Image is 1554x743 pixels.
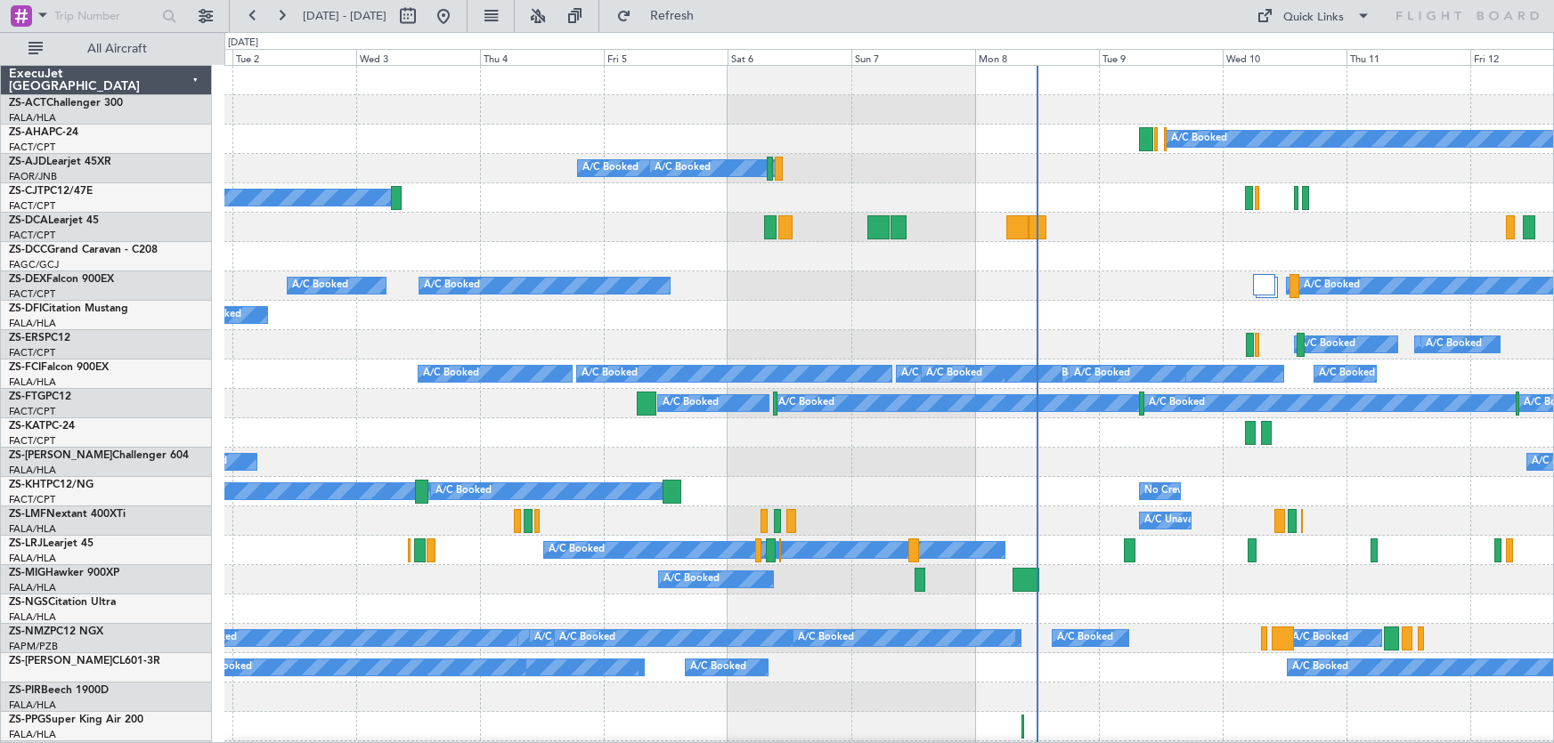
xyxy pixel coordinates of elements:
span: [DATE] - [DATE] [303,8,386,24]
a: ZS-ERSPC12 [9,333,70,343]
div: A/C Booked [690,654,746,681]
span: ZS-PPG [9,715,45,725]
span: ZS-FTG [9,392,45,402]
a: ZS-PPGSuper King Air 200 [9,715,143,725]
div: A/C Booked [1149,390,1205,416]
div: Tue 2 [232,49,356,65]
div: A/C Booked [901,360,957,387]
span: ZS-[PERSON_NAME] [9,450,112,461]
div: A/C Booked [559,625,615,651]
span: ZS-FCI [9,362,41,373]
div: A/C Unavailable [1144,507,1218,534]
a: ZS-PIRBeech 1900D [9,685,109,696]
div: A/C Booked [1304,272,1360,299]
div: [DATE] [228,36,258,51]
button: Quick Links [1248,2,1379,30]
a: FALA/HLA [9,610,56,624]
a: ZS-LRJLearjet 45 [9,538,94,549]
a: FALA/HLA [9,728,56,741]
span: ZS-CJT [9,186,44,197]
div: A/C Booked [1426,331,1482,358]
a: ZS-NGSCitation Ultra [9,597,116,608]
span: ZS-ACT [9,98,46,109]
div: A/C Booked [778,390,834,416]
a: FALA/HLA [9,464,56,477]
div: A/C Booked [663,566,720,593]
a: FACT/CPT [9,405,55,418]
span: All Aircraft [46,43,188,55]
a: FALA/HLA [9,552,56,565]
span: ZS-DCC [9,245,47,255]
div: Tue 9 [1099,49,1223,65]
div: A/C Booked [549,537,605,563]
div: A/C Booked [1292,654,1348,681]
a: ZS-AHAPC-24 [9,127,78,138]
a: ZS-[PERSON_NAME]CL601-3R [9,656,160,666]
div: Wed 10 [1223,49,1347,65]
span: ZS-[PERSON_NAME] [9,656,112,666]
div: Quick Links [1283,9,1344,27]
a: FALA/HLA [9,111,56,125]
div: Wed 3 [356,49,480,65]
span: ZS-LMF [9,509,46,520]
span: ZS-ERS [9,333,45,343]
span: ZS-DFI [9,303,42,314]
div: Thu 4 [480,49,604,65]
button: Refresh [608,2,715,30]
div: A/C Booked [534,625,590,651]
div: A/C Booked [1057,625,1113,651]
input: Trip Number [54,3,157,29]
a: ZS-CJTPC12/47E [9,186,93,197]
span: ZS-AJD [9,157,46,167]
div: A/C Booked [435,478,492,505]
a: ZS-MIGHawker 900XP [9,568,119,578]
a: ZS-FTGPC12 [9,392,71,402]
a: ZS-DEXFalcon 900EX [9,274,114,285]
a: FAPM/PZB [9,640,58,653]
div: A/C Booked [423,360,479,387]
div: A/C Booked [926,360,982,387]
span: ZS-NGS [9,597,48,608]
span: ZS-DCA [9,215,48,226]
a: ZS-DCCGrand Caravan - C208 [9,245,158,255]
div: A/C Booked [582,360,638,387]
div: Sun 7 [851,49,975,65]
a: FACT/CPT [9,141,55,154]
a: FALA/HLA [9,317,56,330]
a: ZS-NMZPC12 NGX [9,626,103,637]
a: FALA/HLA [9,699,56,712]
div: A/C Booked [582,155,639,182]
div: Mon 8 [975,49,1099,65]
span: ZS-AHA [9,127,49,138]
a: FALA/HLA [9,581,56,594]
a: FACT/CPT [9,287,55,301]
a: FACT/CPT [9,493,55,506]
span: ZS-NMZ [9,626,50,637]
div: A/C Booked [1319,360,1375,387]
div: Sat 6 [728,49,851,65]
a: ZS-DFICitation Mustang [9,303,128,314]
a: FALA/HLA [9,376,56,389]
span: ZS-MIG [9,568,45,578]
div: A/C Booked [798,625,854,651]
div: A/C Booked [196,654,252,681]
div: A/C Booked [655,155,711,182]
a: FACT/CPT [9,346,55,359]
span: ZS-KHT [9,480,46,490]
span: Refresh [635,10,710,22]
span: ZS-KAT [9,421,45,432]
div: A/C Booked [1292,625,1348,651]
span: ZS-LRJ [9,538,43,549]
a: FACT/CPT [9,199,55,213]
a: FACT/CPT [9,229,55,242]
div: A/C Booked [424,272,480,299]
div: No Crew [1144,478,1185,505]
div: A/C Booked [663,390,719,416]
a: ZS-AJDLearjet 45XR [9,157,111,167]
a: ZS-LMFNextant 400XTi [9,509,126,520]
a: ZS-KATPC-24 [9,421,75,432]
a: ZS-DCALearjet 45 [9,215,99,226]
button: All Aircraft [20,35,193,63]
a: FACT/CPT [9,434,55,448]
div: A/C Booked [1074,360,1130,387]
